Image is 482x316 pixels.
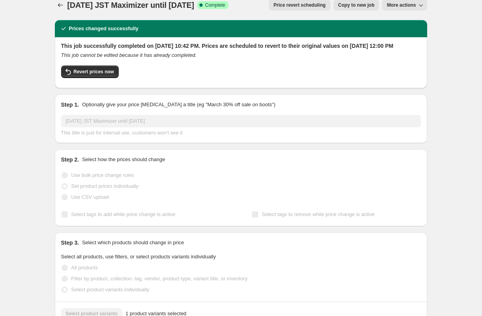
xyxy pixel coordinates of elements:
span: Select all products, use filters, or select products variants individually [61,254,216,260]
span: Price revert scheduling [274,2,326,8]
span: Revert prices now [74,69,114,75]
h2: Step 3. [61,239,79,247]
button: Revert prices now [61,65,119,78]
span: This title is just for internal use, customers won't see it [61,130,183,136]
span: Select product variants individually [71,287,149,292]
span: Filter by product, collection, tag, vendor, product type, variant title, or inventory [71,276,248,281]
span: Use CSV upload [71,194,109,200]
p: Select how the prices should change [82,156,165,163]
h2: This job successfully completed on [DATE] 10:42 PM. Prices are scheduled to revert to their origi... [61,42,421,50]
span: All products [71,265,98,271]
p: Select which products should change in price [82,239,184,247]
span: More actions [387,2,416,8]
h2: Prices changed successfully [69,25,139,33]
p: Optionally give your price [MEDICAL_DATA] a title (eg "March 30% off sale on boots") [82,101,275,109]
h2: Step 2. [61,156,79,163]
i: This job cannot be edited because it has already completed. [61,52,197,58]
span: [DATE] JST Maximizer until [DATE] [67,1,194,9]
span: Set product prices individually [71,183,139,189]
h2: Step 1. [61,101,79,109]
input: 30% off holiday sale [61,115,421,127]
span: Complete [205,2,225,8]
span: Copy to new job [338,2,375,8]
span: Select tags to remove while price change is active [262,211,375,217]
span: Select tags to add while price change is active [71,211,176,217]
span: Use bulk price change rules [71,172,134,178]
